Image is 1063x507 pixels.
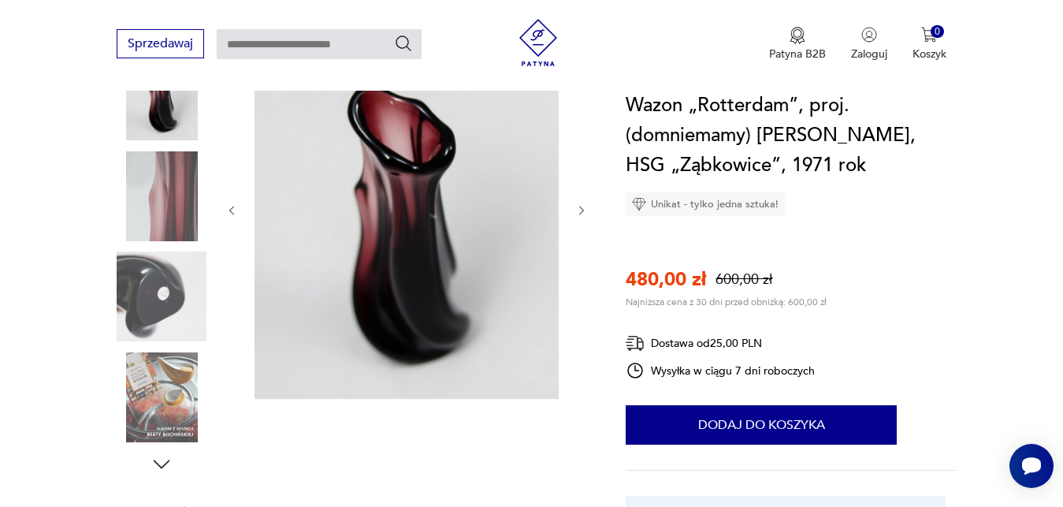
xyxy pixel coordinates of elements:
[912,27,946,62] button: 0Koszyk
[626,405,897,445] button: Dodaj do koszyka
[626,296,827,308] p: Najniższa cena z 30 dni przed obniżką: 600,00 zł
[394,34,413,53] button: Szukaj
[769,27,826,62] button: Patyna B2B
[790,27,805,44] img: Ikona medalu
[861,27,877,43] img: Ikonka użytkownika
[117,252,206,341] img: Zdjęcie produktu Wazon „Rotterdam”, proj. (domniemamy) Bogdan Kupczyk, HSG „Ząbkowice”, 1971 rok
[626,334,815,353] div: Dostawa od 25,00 PLN
[769,27,826,62] a: Ikona medaluPatyna B2B
[632,197,646,211] img: Ikona diamentu
[626,91,957,181] h1: Wazon „Rotterdam”, proj. (domniemamy) [PERSON_NAME], HSG „Ząbkowice”, 1971 rok
[626,361,815,380] div: Wysyłka w ciągu 7 dni roboczych
[851,47,887,62] p: Zaloguj
[769,47,826,62] p: Patyna B2B
[515,19,562,66] img: Patyna - sklep z meblami i dekoracjami vintage
[626,334,645,353] img: Ikona dostawy
[715,270,772,289] p: 600,00 zł
[626,192,785,216] div: Unikat - tylko jedna sztuka!
[117,352,206,442] img: Zdjęcie produktu Wazon „Rotterdam”, proj. (domniemamy) Bogdan Kupczyk, HSG „Ząbkowice”, 1971 rok
[931,25,944,39] div: 0
[626,267,706,293] p: 480,00 zł
[117,151,206,241] img: Zdjęcie produktu Wazon „Rotterdam”, proj. (domniemamy) Bogdan Kupczyk, HSG „Ząbkowice”, 1971 rok
[851,27,887,62] button: Zaloguj
[921,27,937,43] img: Ikona koszyka
[117,50,206,140] img: Zdjęcie produktu Wazon „Rotterdam”, proj. (domniemamy) Bogdan Kupczyk, HSG „Ząbkowice”, 1971 rok
[117,29,204,58] button: Sprzedawaj
[117,39,204,50] a: Sprzedawaj
[255,19,559,399] img: Zdjęcie produktu Wazon „Rotterdam”, proj. (domniemamy) Bogdan Kupczyk, HSG „Ząbkowice”, 1971 rok
[912,47,946,62] p: Koszyk
[1009,444,1054,488] iframe: Smartsupp widget button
